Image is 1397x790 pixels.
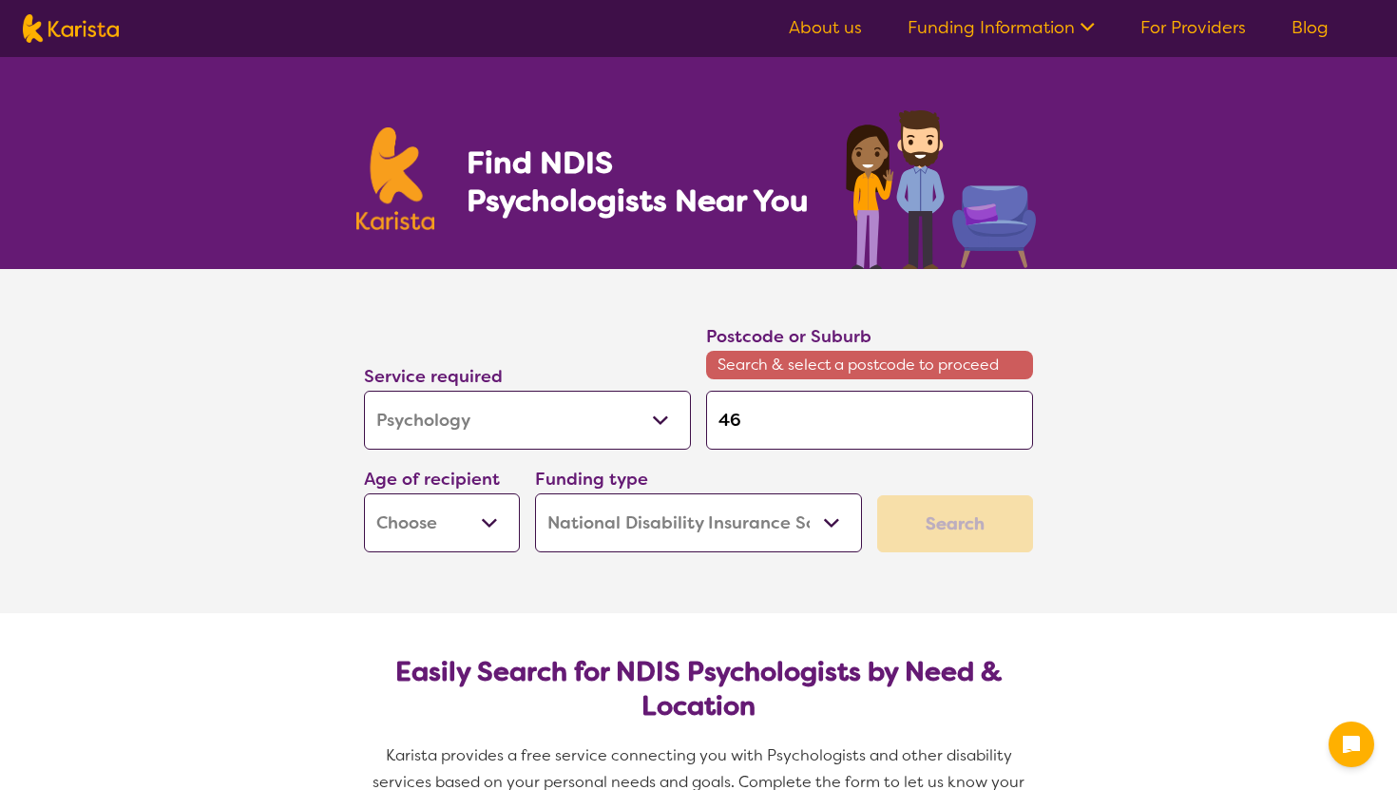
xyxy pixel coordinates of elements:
label: Age of recipient [364,468,500,491]
img: Karista logo [23,14,119,43]
label: Service required [364,365,503,388]
input: Type [706,391,1033,450]
h1: Find NDIS Psychologists Near You [467,144,818,220]
a: For Providers [1140,16,1246,39]
h2: Easily Search for NDIS Psychologists by Need & Location [379,655,1018,723]
label: Funding type [535,468,648,491]
a: About us [789,16,862,39]
a: Funding Information [908,16,1095,39]
img: psychology [839,103,1041,269]
img: Karista logo [356,127,434,230]
a: Blog [1292,16,1329,39]
label: Postcode or Suburb [706,325,871,348]
span: Search & select a postcode to proceed [706,351,1033,379]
